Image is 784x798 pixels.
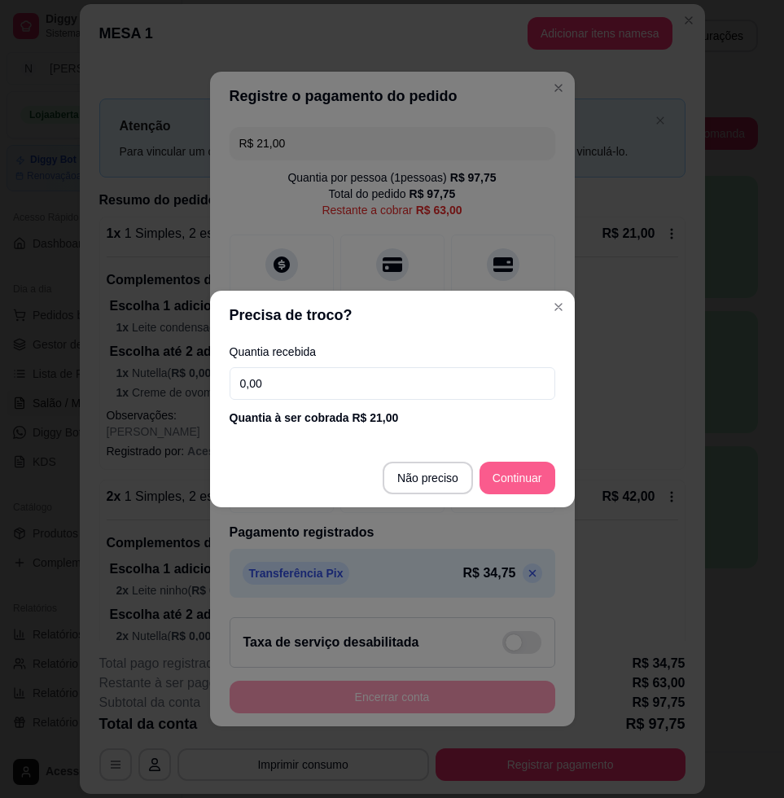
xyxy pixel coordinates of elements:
[480,462,555,494] button: Continuar
[210,291,575,340] header: Precisa de troco?
[230,410,555,426] div: Quantia à ser cobrada R$ 21,00
[383,462,473,494] button: Não preciso
[230,346,555,357] label: Quantia recebida
[545,294,572,320] button: Close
